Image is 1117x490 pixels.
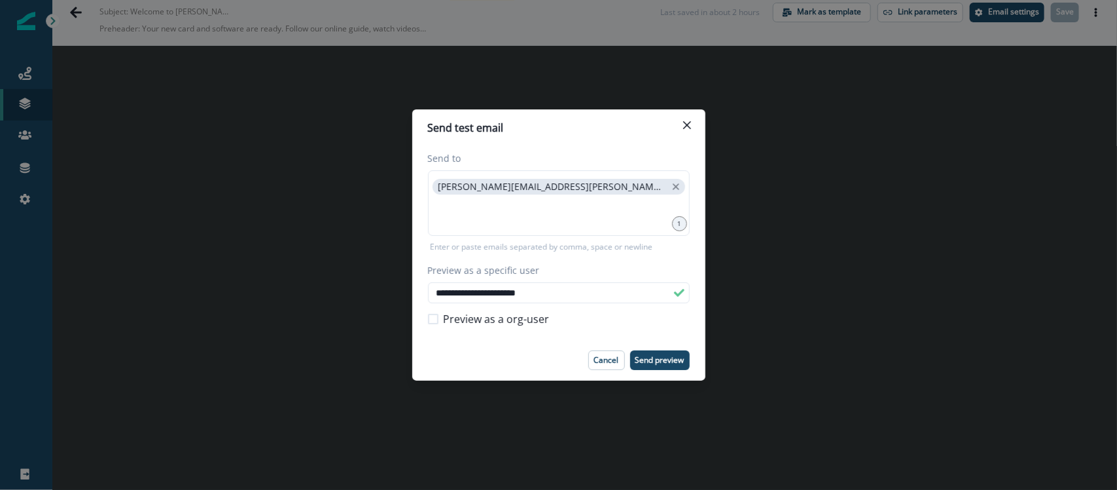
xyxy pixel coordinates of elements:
button: Send preview [630,350,690,370]
button: Cancel [588,350,625,370]
p: Enter or paste emails separated by comma, space or newline [428,241,656,253]
p: [PERSON_NAME][EMAIL_ADDRESS][PERSON_NAME][DOMAIN_NAME] [438,181,666,193]
p: Send test email [428,120,504,136]
button: Close [677,115,698,136]
p: Cancel [594,356,619,365]
label: Preview as a specific user [428,263,682,277]
p: Send preview [635,356,684,365]
button: close [670,180,682,193]
span: Preview as a org-user [444,311,550,327]
label: Send to [428,151,682,165]
div: 1 [672,216,687,231]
